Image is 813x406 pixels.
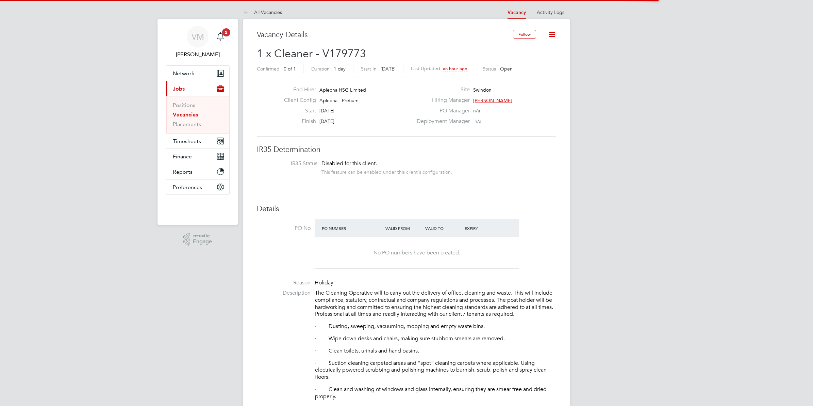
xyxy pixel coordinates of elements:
[315,279,333,286] span: Holiday
[193,233,212,239] span: Powered by
[321,249,512,256] div: No PO numbers have been created.
[381,66,396,72] span: [DATE]
[483,66,496,72] label: Status
[413,118,470,125] label: Deployment Manager
[257,66,280,72] label: Confirmed
[463,222,503,234] div: Expiry
[157,19,238,225] nav: Main navigation
[173,111,198,118] a: Vacancies
[315,360,556,381] p: · Suction cleaning carpeted areas and “spot” cleaning carpets where applicable. Using electricall...
[257,290,311,297] label: Description
[166,202,230,213] img: fastbook-logo-retina.png
[315,386,556,400] p: · Clean and washing of windows and glass internally, ensuring they are smear free and dried prope...
[315,290,556,318] p: The Cleaning Operative will to carry out the delivery of office, cleaning and waste. This will in...
[257,225,311,232] label: PO No
[411,65,440,72] label: Last Updated
[279,86,316,93] label: End Hirer
[173,102,195,108] a: Positions
[513,30,536,39] button: Follow
[166,149,229,164] button: Finance
[315,323,556,330] p: · Dusting, sweeping, vacuuming, mopping and empty waste bins.
[320,222,384,234] div: PO Number
[319,87,366,93] span: Apleona HSG Limited
[319,97,359,104] span: Apleona - Pretium
[508,10,526,15] a: Vacancy
[173,153,192,160] span: Finance
[279,97,316,104] label: Client Config
[284,66,296,72] span: 0 of 1
[173,85,185,92] span: Jobs
[243,9,282,15] a: All Vacancies
[257,145,556,155] h3: IR35 Determination
[473,87,492,93] span: Swindon
[193,239,212,245] span: Engage
[321,160,377,167] span: Disabled for this client.
[166,81,229,96] button: Jobs
[321,167,452,175] div: This feature can be enabled under this client's configuration.
[475,118,481,124] span: n/a
[413,97,470,104] label: Hiring Manager
[214,26,227,48] a: 2
[334,66,346,72] span: 1 day
[500,66,513,72] span: Open
[537,9,564,15] a: Activity Logs
[413,86,470,93] label: Site
[473,108,480,114] span: n/a
[257,204,556,214] h3: Details
[166,26,230,59] a: VM[PERSON_NAME]
[311,66,330,72] label: Duration
[424,222,463,234] div: Valid To
[192,32,204,41] span: VM
[279,118,316,125] label: Finish
[166,202,230,213] a: Go to home page
[279,107,316,114] label: Start
[413,107,470,114] label: PO Manager
[315,335,556,342] p: · Wipe down desks and chairs, making sure stubborn smears are removed.
[166,134,229,149] button: Timesheets
[173,184,202,190] span: Preferences
[166,50,230,59] span: Viki Martyniak
[319,118,334,124] span: [DATE]
[257,279,311,286] label: Reason
[315,347,556,355] p: · Clean toilets, urinals and hand basins.
[173,70,194,77] span: Network
[166,164,229,179] button: Reports
[222,28,230,36] span: 2
[166,66,229,81] button: Network
[443,66,467,72] span: an hour ago
[257,47,366,60] span: 1 x Cleaner - V179773
[257,30,513,40] h3: Vacancy Details
[384,222,424,234] div: Valid From
[173,138,201,144] span: Timesheets
[264,160,317,167] label: IR35 Status
[173,121,201,127] a: Placements
[473,97,512,104] span: [PERSON_NAME]
[173,169,193,175] span: Reports
[166,96,229,133] div: Jobs
[166,179,229,194] button: Preferences
[183,233,212,246] a: Powered byEngage
[319,108,334,114] span: [DATE]
[361,66,377,72] label: Start In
